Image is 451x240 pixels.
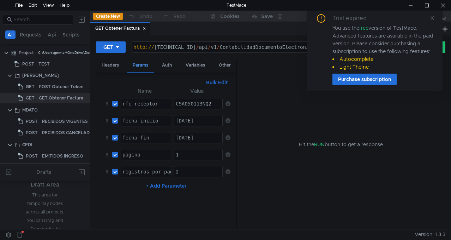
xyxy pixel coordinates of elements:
[220,12,240,21] div: Cookies
[139,12,152,21] div: Undo
[42,127,96,138] div: RECIBIDOS CANCELADOS
[26,151,38,161] span: POST
[42,116,88,127] div: RECIBIDOS VIGENTES
[359,25,368,31] span: free
[60,30,82,39] button: Scripts
[39,93,83,103] div: GET Obtener Factura
[22,105,38,115] div: MDATO
[36,168,51,176] div: Drafts
[93,13,123,20] button: Create New
[96,41,126,53] button: GET
[22,70,59,81] div: [PERSON_NAME]
[299,141,383,148] span: Hit the button to get a response
[118,87,171,95] th: Name
[103,43,113,51] div: GET
[42,151,83,161] div: EMITIDOS INGRESO
[332,74,397,85] button: Purchase subscription
[213,59,236,72] div: Other
[19,47,34,58] div: Project
[95,25,146,32] div: GET Obtener Factura
[26,116,38,127] span: POST
[26,81,35,92] span: GET
[332,63,434,71] li: Light Theme
[173,12,186,21] div: Redo
[332,14,375,23] div: Trial expired
[38,59,50,69] div: TEST
[171,87,223,95] th: Value
[261,14,273,19] div: Save
[415,229,445,240] span: Version: 1.3.3
[123,11,157,22] button: Undo
[156,59,178,72] div: Auth
[96,59,125,72] div: Headers
[180,59,211,72] div: Variables
[26,127,38,138] span: POST
[127,59,154,73] div: Params
[22,59,34,69] span: POST
[39,81,83,92] div: POST Obtener Token
[157,11,191,22] button: Redo
[314,141,325,148] span: RUN
[143,182,190,190] button: + Add Parameter
[203,78,230,87] button: Bulk Edit
[38,47,149,58] div: C:\Users\gmmar\OneDrive\Documentos\[PERSON_NAME]\Project
[332,55,434,63] li: Autocomplete
[332,24,434,71] div: You use the version of TestMace. Advanced features are available in the paid version. Please cons...
[26,93,35,103] span: GET
[22,139,32,150] div: CFDI
[46,30,58,39] button: Api
[18,30,43,39] button: Requests
[13,16,69,23] input: Search...
[5,30,16,39] button: All
[302,11,351,22] button: No Environment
